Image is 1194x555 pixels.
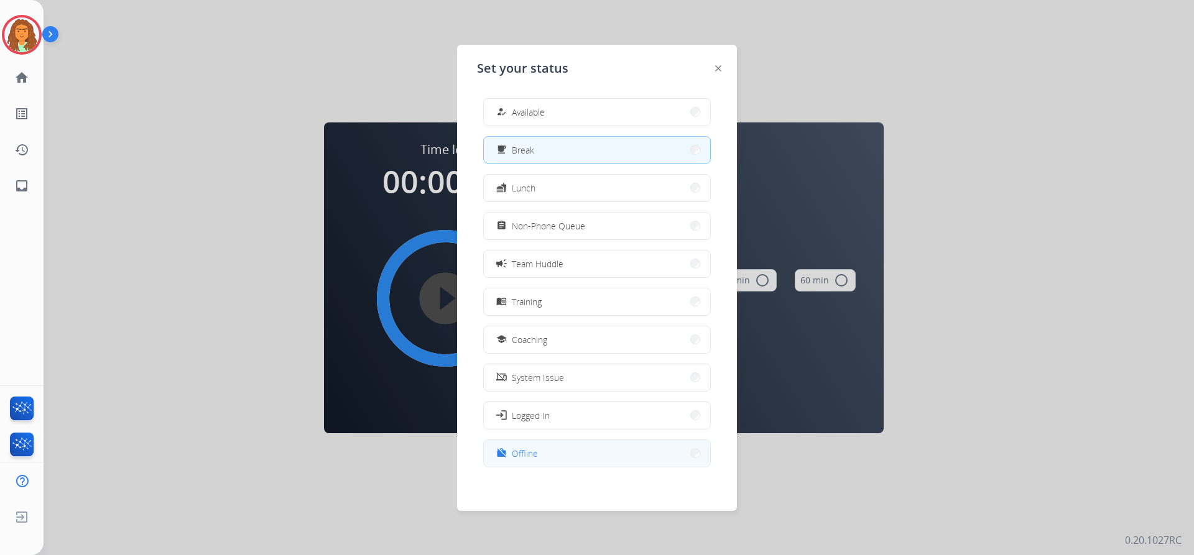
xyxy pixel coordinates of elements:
[484,137,710,163] button: Break
[512,333,547,346] span: Coaching
[484,364,710,391] button: System Issue
[495,409,507,421] mat-icon: login
[512,106,545,119] span: Available
[496,221,507,231] mat-icon: assignment
[496,145,507,155] mat-icon: free_breakfast
[496,296,507,307] mat-icon: menu_book
[512,257,563,270] span: Team Huddle
[484,288,710,315] button: Training
[484,440,710,467] button: Offline
[496,448,507,459] mat-icon: work_off
[495,257,507,270] mat-icon: campaign
[484,402,710,429] button: Logged In
[512,371,564,384] span: System Issue
[1125,533,1182,548] p: 0.20.1027RC
[477,60,568,77] span: Set your status
[512,181,535,195] span: Lunch
[512,144,534,157] span: Break
[484,326,710,353] button: Coaching
[496,183,507,193] mat-icon: fastfood
[512,409,550,422] span: Logged In
[715,65,721,71] img: close-button
[14,70,29,85] mat-icon: home
[484,250,710,277] button: Team Huddle
[14,142,29,157] mat-icon: history
[512,295,542,308] span: Training
[484,99,710,126] button: Available
[512,447,538,460] span: Offline
[512,219,585,232] span: Non-Phone Queue
[484,175,710,201] button: Lunch
[496,334,507,345] mat-icon: school
[496,372,507,383] mat-icon: phonelink_off
[14,106,29,121] mat-icon: list_alt
[14,178,29,193] mat-icon: inbox
[496,107,507,117] mat-icon: how_to_reg
[4,17,39,52] img: avatar
[484,213,710,239] button: Non-Phone Queue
